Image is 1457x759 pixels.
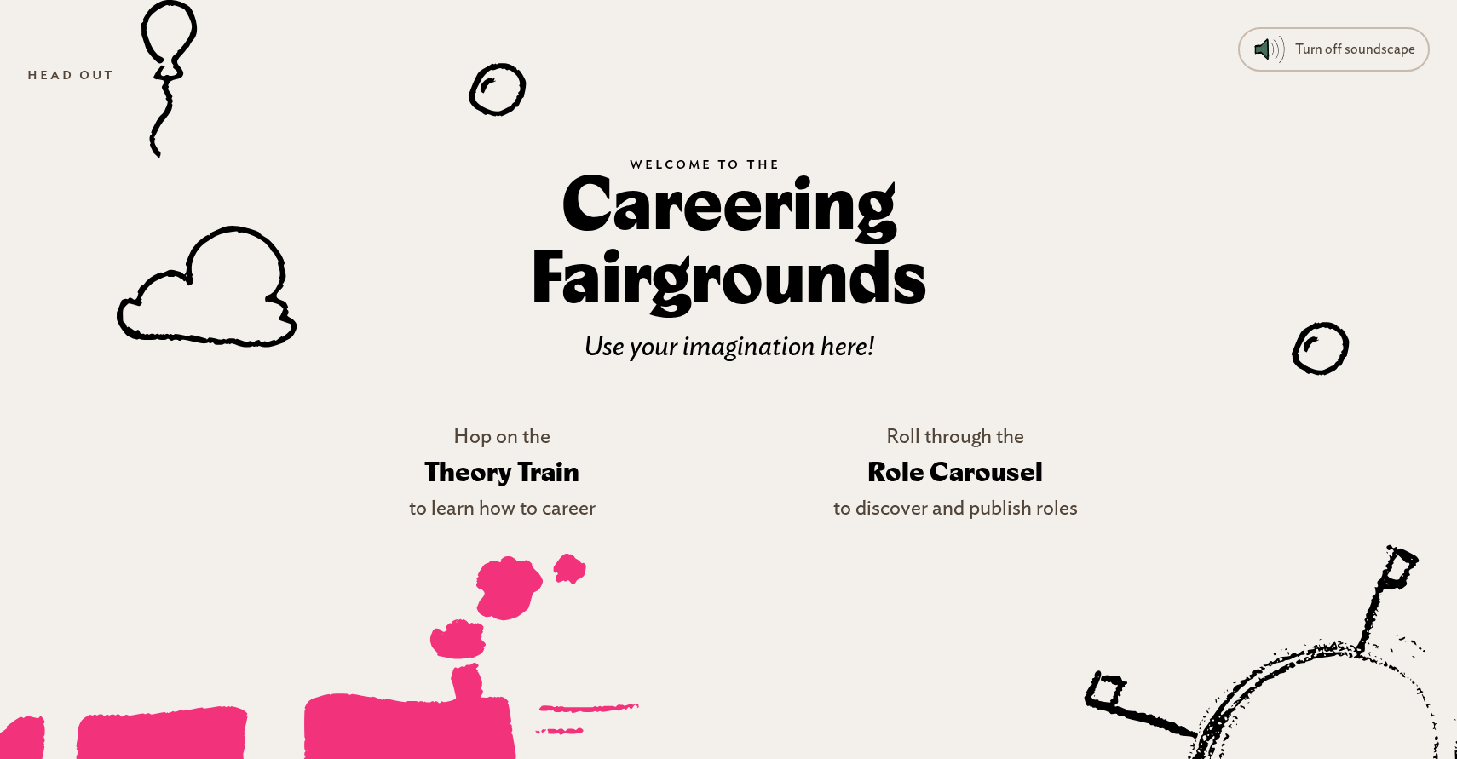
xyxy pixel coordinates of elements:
[424,452,579,493] h3: Theory Train
[453,422,550,452] p: Hop on the
[1295,34,1415,65] div: Turn off soundscape
[14,59,129,89] a: Head out
[886,422,1024,452] p: Roll through the
[833,493,1078,524] p: to discover and publish roles
[756,422,1155,524] a: Roll through the Role Carousel to discover and publish roles
[409,493,596,524] p: to learn how to career
[867,452,1043,493] h3: Role Carousel
[302,422,701,524] a: Hop on the Theory Train to learn how to career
